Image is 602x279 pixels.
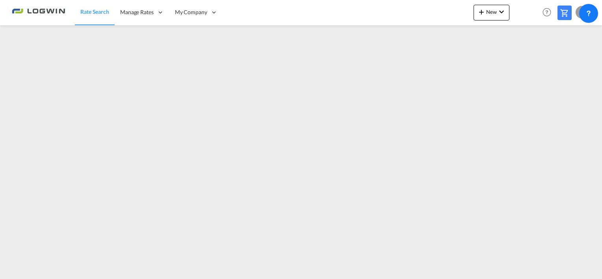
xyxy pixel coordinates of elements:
span: Manage Rates [120,8,154,16]
span: New [477,9,506,15]
span: Help [540,6,554,19]
div: D [576,6,588,19]
div: Help [540,6,557,20]
md-icon: icon-plus 400-fg [477,7,486,17]
span: My Company [175,8,207,16]
button: icon-plus 400-fgNewicon-chevron-down [474,5,509,20]
md-icon: icon-chevron-down [497,7,506,17]
span: Rate Search [80,8,109,15]
img: 2761ae10d95411efa20a1f5e0282d2d7.png [12,4,65,21]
